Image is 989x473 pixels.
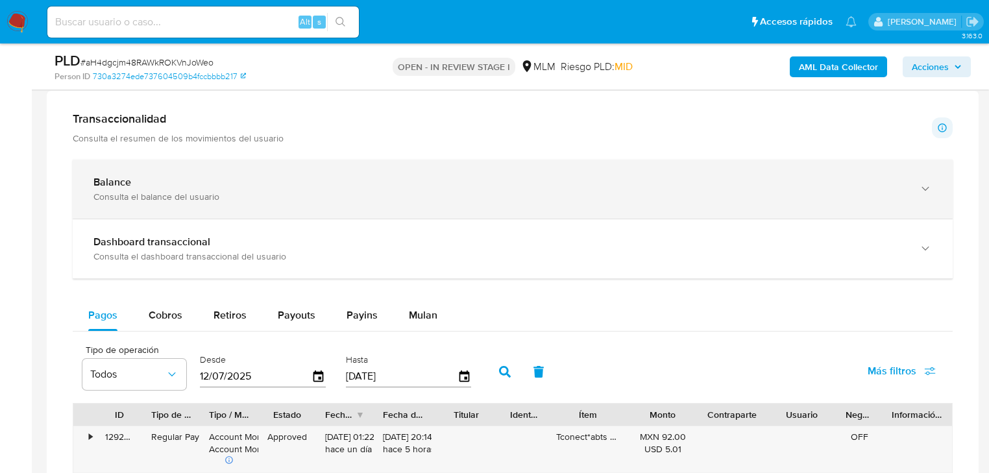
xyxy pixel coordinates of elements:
b: AML Data Collector [799,56,878,77]
b: PLD [55,50,80,71]
span: 3.163.0 [962,30,983,41]
a: Salir [966,15,979,29]
span: MID [615,59,633,74]
span: Riesgo PLD: [561,60,633,74]
div: MLM [520,60,556,74]
input: Buscar usuario o caso... [47,14,359,30]
a: Notificaciones [846,16,857,27]
span: Accesos rápidos [760,15,833,29]
button: Acciones [903,56,971,77]
button: AML Data Collector [790,56,887,77]
span: s [317,16,321,28]
p: OPEN - IN REVIEW STAGE I [393,58,515,76]
button: search-icon [327,13,354,31]
p: michelleangelica.rodriguez@mercadolibre.com.mx [888,16,961,28]
span: # aH4dgcjm48RAWkROKVnJoWeo [80,56,214,69]
a: 730a3274ede737604509b4fccbbbb217 [93,71,246,82]
b: Person ID [55,71,90,82]
span: Acciones [912,56,949,77]
span: Alt [300,16,310,28]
